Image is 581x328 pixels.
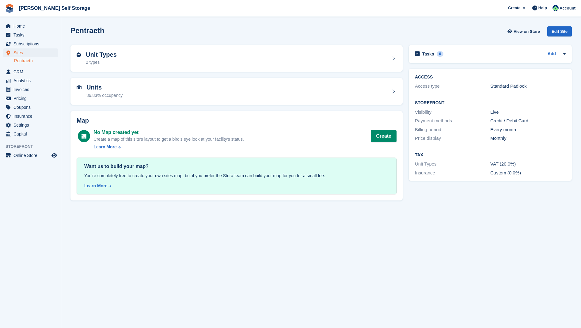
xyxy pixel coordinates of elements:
span: Storefront [6,143,61,150]
div: Learn More [84,183,107,189]
a: menu [3,103,58,112]
a: menu [3,85,58,94]
a: Units 86.83% occupancy [70,78,403,105]
a: menu [3,31,58,39]
a: Preview store [51,152,58,159]
div: Billing period [415,126,490,133]
img: map-icn-white-8b231986280072e83805622d3debb4903e2986e43859118e7b4002611c8ef794.svg [82,134,86,139]
div: Want us to build your map? [84,163,389,170]
h2: Units [86,84,123,91]
div: Credit / Debit Card [490,117,566,124]
a: menu [3,48,58,57]
h2: Tasks [422,51,434,57]
span: Help [538,5,547,11]
div: 2 types [86,59,117,66]
a: Edit Site [547,26,572,39]
div: Learn More [93,144,116,150]
a: Unit Types 2 types [70,45,403,72]
h2: Tax [415,153,566,158]
span: Invoices [13,85,50,94]
div: Live [490,109,566,116]
div: No Map created yet [93,129,244,136]
a: Learn More [93,144,244,150]
a: menu [3,130,58,138]
div: Every month [490,126,566,133]
span: Online Store [13,151,50,160]
div: 86.83% occupancy [86,92,123,99]
a: menu [3,40,58,48]
div: Edit Site [547,26,572,36]
div: Monthly [490,135,566,142]
a: menu [3,22,58,30]
span: Subscriptions [13,40,50,48]
a: Learn More [84,183,389,189]
span: Sites [13,48,50,57]
a: menu [3,151,58,160]
div: You're completely free to create your own sites map, but if you prefer the Stora team can build y... [84,173,389,179]
a: menu [3,94,58,103]
div: Visibility [415,109,490,116]
button: Create [371,130,397,142]
div: Unit Types [415,161,490,168]
h2: Map [77,117,397,124]
span: Tasks [13,31,50,39]
a: Add [548,51,556,58]
div: Access type [415,83,490,90]
div: Payment methods [415,117,490,124]
a: View on Store [507,26,542,36]
span: Account [560,5,575,11]
img: unit-type-icn-2b2737a686de81e16bb02015468b77c625bbabd49415b5ef34ead5e3b44a266d.svg [77,52,81,57]
span: Insurance [13,112,50,120]
img: Dafydd Pritchard [553,5,559,11]
a: menu [3,112,58,120]
h2: Unit Types [86,51,117,58]
span: Home [13,22,50,30]
div: 0 [437,51,444,57]
a: menu [3,67,58,76]
span: CRM [13,67,50,76]
span: Settings [13,121,50,129]
h2: ACCESS [415,75,566,80]
div: Custom (0.0%) [490,170,566,177]
a: [PERSON_NAME] Self Storage [17,3,93,13]
a: menu [3,121,58,129]
div: Price display [415,135,490,142]
span: Create [508,5,520,11]
a: Pentraeth [14,58,58,64]
span: Pricing [13,94,50,103]
span: View on Store [514,29,540,35]
div: Create a map of this site's layout to get a bird's eye look at your facility's status. [93,136,244,143]
div: Standard Padlock [490,83,566,90]
img: stora-icon-8386f47178a22dfd0bd8f6a31ec36ba5ce8667c1dd55bd0f319d3a0aa187defe.svg [5,4,14,13]
div: Insurance [415,170,490,177]
h2: Pentraeth [70,26,104,35]
span: Capital [13,130,50,138]
span: Coupons [13,103,50,112]
div: VAT (20.0%) [490,161,566,168]
img: unit-icn-7be61d7bf1b0ce9d3e12c5938cc71ed9869f7b940bace4675aadf7bd6d80202e.svg [77,85,82,90]
span: Analytics [13,76,50,85]
h2: Storefront [415,101,566,105]
a: menu [3,76,58,85]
